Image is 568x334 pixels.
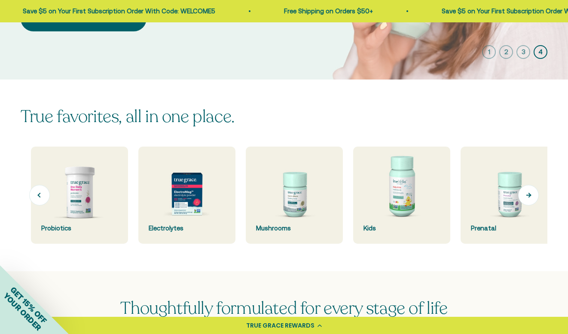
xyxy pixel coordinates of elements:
[2,291,43,332] span: YOUR ORDER
[9,285,49,325] span: GET 15% OFF
[482,45,496,59] button: 1
[353,147,450,244] a: Kids
[363,223,440,233] div: Kids
[149,223,225,233] div: Electrolytes
[499,45,513,59] button: 2
[120,297,447,320] span: Thoughtfully formulated for every stage of life
[41,223,118,233] div: Probiotics
[471,223,547,233] div: Prenatal
[21,105,235,128] split-lines: True favorites, all in one place.
[256,223,333,233] div: Mushrooms
[461,147,558,244] a: Prenatal
[246,321,315,330] div: TRUE GRACE REWARDS
[534,45,547,59] button: 4
[31,147,128,244] a: Probiotics
[254,7,343,15] a: Free Shipping on Orders $50+
[246,147,343,244] a: Mushrooms
[138,147,235,244] a: Electrolytes
[516,45,530,59] button: 3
